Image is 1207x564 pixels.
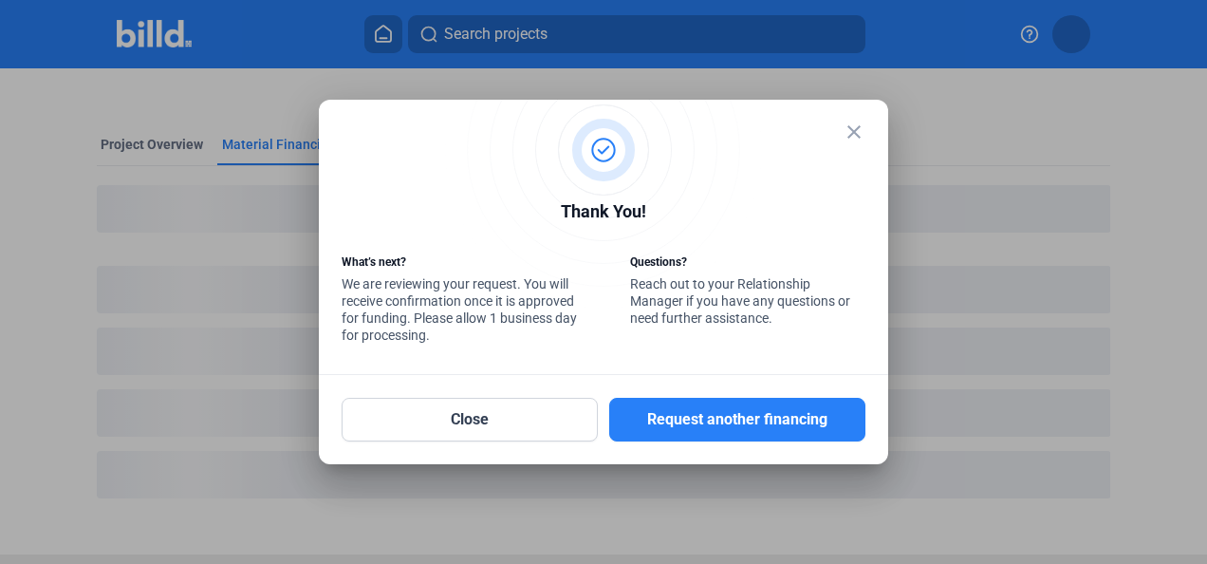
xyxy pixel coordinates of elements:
[342,198,865,230] div: Thank You!
[630,254,865,275] div: Questions?
[630,254,865,331] div: Reach out to your Relationship Manager if you have any questions or need further assistance.
[609,398,865,442] button: Request another financing
[342,398,598,442] button: Close
[342,254,577,275] div: What’s next?
[342,254,577,348] div: We are reviewing your request. You will receive confirmation once it is approved for funding. Ple...
[843,121,865,143] mat-icon: close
